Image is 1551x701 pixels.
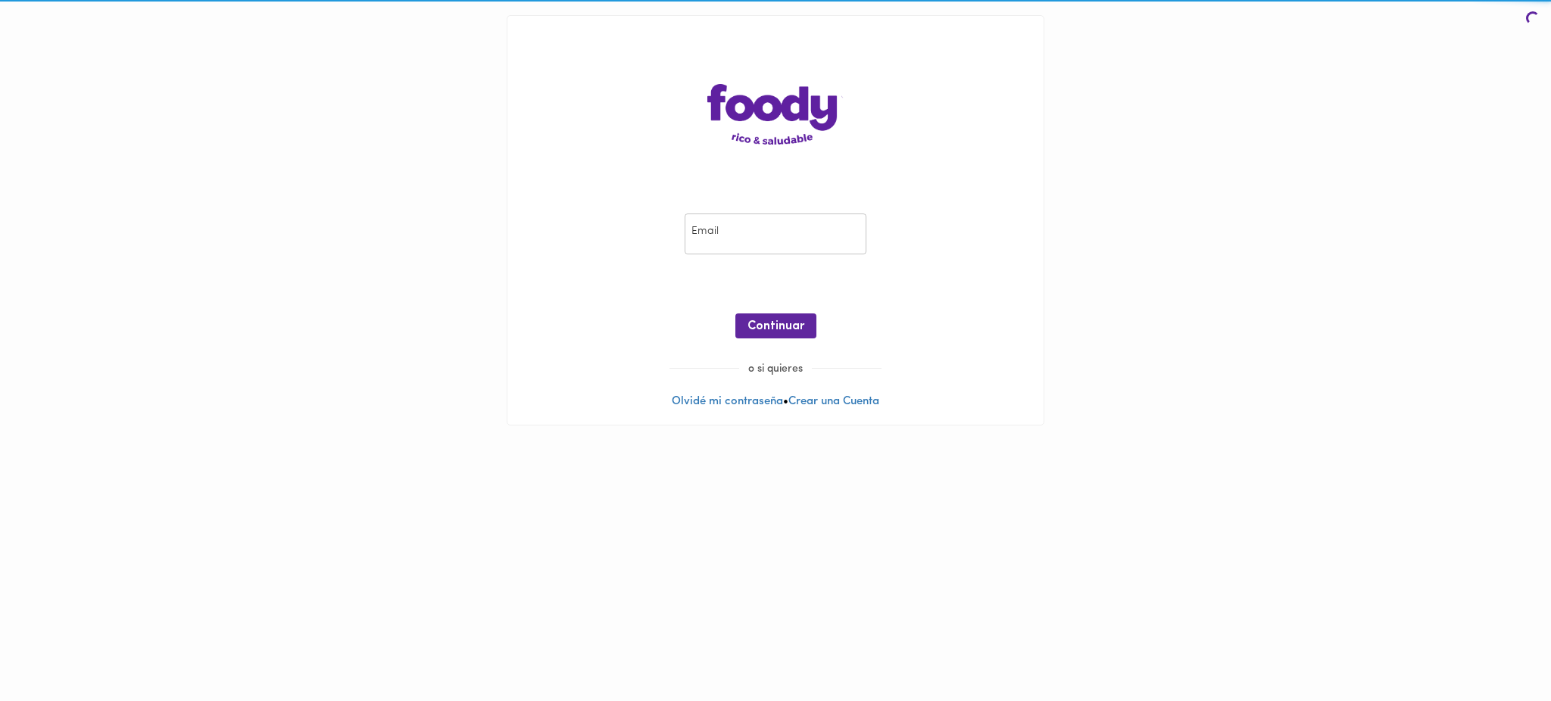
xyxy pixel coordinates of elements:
[1463,613,1536,686] iframe: Messagebird Livechat Widget
[788,396,879,407] a: Crear una Cuenta
[672,396,783,407] a: Olvidé mi contraseña
[735,313,816,338] button: Continuar
[747,319,804,334] span: Continuar
[685,213,866,255] input: pepitoperez@gmail.com
[707,84,844,145] img: logo-main-page.png
[739,363,812,375] span: o si quieres
[507,16,1044,425] div: •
